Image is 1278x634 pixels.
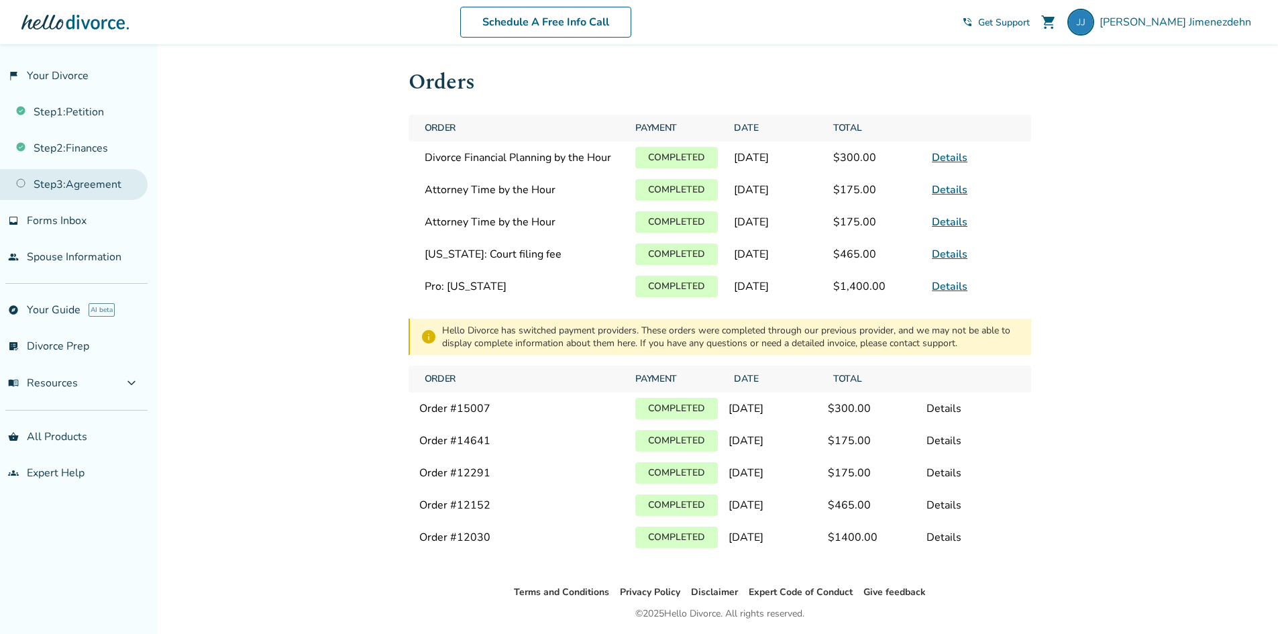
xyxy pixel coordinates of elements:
span: menu_book [8,378,19,388]
div: Order # 12291 [419,466,625,480]
div: $ 175.00 [828,433,921,448]
li: Give feedback [863,584,926,600]
span: flag_2 [8,70,19,81]
span: $175.00 [828,177,921,203]
span: Attorney Time by the Hour [425,182,620,197]
span: [DATE] [729,242,822,267]
span: shopping_cart [1041,14,1057,30]
span: Order [419,366,625,392]
h1: Orders [409,66,1031,99]
div: $ 175.00 [828,466,921,480]
div: Order # 12030 [419,530,625,545]
div: Order # 15007 [419,401,625,416]
p: Completed [635,276,718,297]
span: Total [828,366,921,392]
a: phone_in_talkGet Support [962,16,1030,29]
a: Details [932,279,967,294]
span: Date [729,366,822,392]
a: Details [932,150,967,165]
p: Completed [635,179,718,201]
div: [DATE] [729,401,822,416]
a: Privacy Policy [620,586,680,598]
div: [DATE] [729,466,822,480]
span: [DATE] [729,145,822,170]
iframe: Chat Widget [1211,570,1278,634]
span: expand_more [123,375,140,391]
span: AI beta [89,303,115,317]
a: Expert Code of Conduct [749,586,853,598]
span: list_alt_check [8,341,19,352]
span: Pro: [US_STATE] [425,279,620,294]
div: Details [926,401,1020,416]
a: Schedule A Free Info Call [460,7,631,38]
div: Details [926,466,1020,480]
span: Get Support [978,16,1030,29]
span: info [421,329,437,345]
div: $ 1400.00 [828,530,921,545]
img: justine.jj@gmail.com [1067,9,1094,36]
p: Completed [635,527,718,548]
span: Forms Inbox [27,213,87,228]
span: Payment [630,366,723,392]
p: Completed [635,494,718,516]
span: $175.00 [828,209,921,235]
p: Completed [635,244,718,265]
p: Completed [635,398,718,419]
span: Date [729,115,822,142]
li: Disclaimer [691,584,738,600]
span: $300.00 [828,145,921,170]
span: inbox [8,215,19,226]
a: Terms and Conditions [514,586,609,598]
a: Details [932,215,967,229]
p: Completed [635,211,718,233]
div: $ 465.00 [828,498,921,513]
div: [DATE] [729,530,822,545]
div: Details [926,433,1020,448]
div: Details [926,498,1020,513]
div: Hello Divorce has switched payment providers. These orders were completed through our previous pr... [442,324,1020,350]
span: [DATE] [729,209,822,235]
span: Attorney Time by the Hour [425,215,620,229]
p: Completed [635,462,718,484]
div: Order # 12152 [419,498,625,513]
span: [US_STATE]: Court filing fee [425,247,620,262]
a: Details [932,247,967,262]
p: Completed [635,430,718,452]
div: $ 300.00 [828,401,921,416]
span: phone_in_talk [962,17,973,28]
div: Details [926,530,1020,545]
p: Completed [635,147,718,168]
span: Resources [8,376,78,390]
div: © 2025 Hello Divorce. All rights reserved. [635,606,804,622]
span: Payment [630,115,723,142]
span: Divorce Financial Planning by the Hour [425,150,620,165]
span: explore [8,305,19,315]
span: [DATE] [729,177,822,203]
span: $465.00 [828,242,921,267]
span: Order [419,115,625,142]
a: Details [932,182,967,197]
span: groups [8,468,19,478]
span: [DATE] [729,274,822,299]
span: shopping_basket [8,431,19,442]
span: $1,400.00 [828,274,921,299]
span: [PERSON_NAME] Jimenezdehn [1100,15,1257,30]
div: Order # 14641 [419,433,625,448]
span: people [8,252,19,262]
div: [DATE] [729,433,822,448]
div: [DATE] [729,498,822,513]
span: Total [828,115,921,142]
